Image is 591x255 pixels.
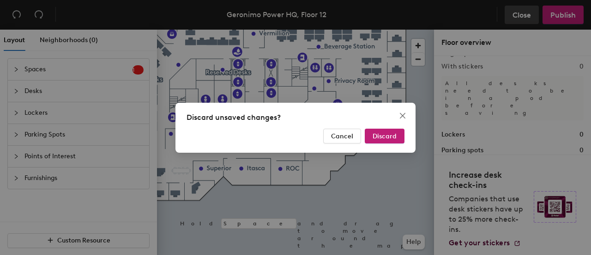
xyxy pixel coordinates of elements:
span: close [399,112,406,119]
span: Discard [373,132,397,140]
div: Discard unsaved changes? [187,112,404,123]
button: Discard [365,129,404,143]
button: Close [395,108,410,123]
span: Cancel [331,132,353,140]
button: Cancel [323,129,361,143]
span: Close [395,112,410,119]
